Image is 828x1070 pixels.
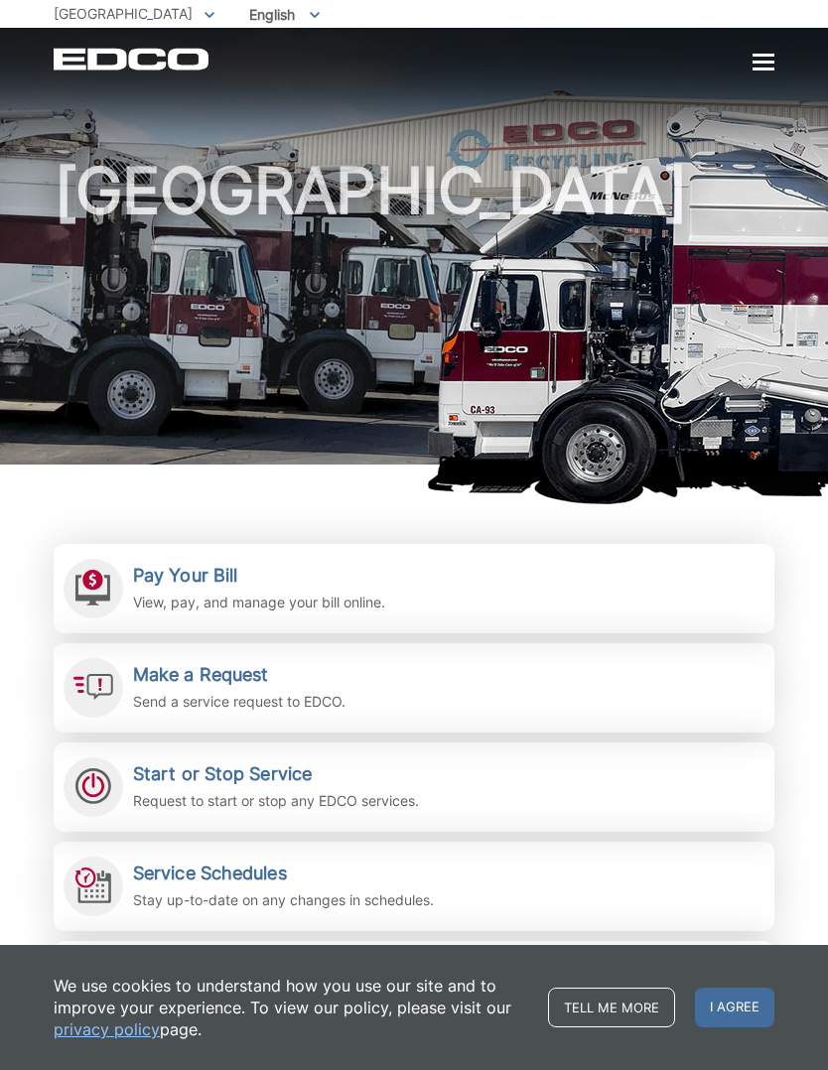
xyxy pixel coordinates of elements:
[133,565,385,587] h2: Pay Your Bill
[54,5,193,22] span: [GEOGRAPHIC_DATA]
[548,988,675,1027] a: Tell me more
[133,592,385,613] p: View, pay, and manage your bill online.
[54,544,774,633] a: Pay Your Bill View, pay, and manage your bill online.
[54,1018,160,1040] a: privacy policy
[133,763,419,785] h2: Start or Stop Service
[54,842,774,931] a: Service Schedules Stay up-to-date on any changes in schedules.
[133,889,434,911] p: Stay up-to-date on any changes in schedules.
[133,863,434,884] h2: Service Schedules
[695,988,774,1027] span: I agree
[54,643,774,733] a: Make a Request Send a service request to EDCO.
[133,691,345,713] p: Send a service request to EDCO.
[54,48,211,70] a: EDCD logo. Return to the homepage.
[133,790,419,812] p: Request to start or stop any EDCO services.
[54,941,774,1030] a: Recycling Guide Learn what you need to know about recycling.
[54,159,774,473] h1: [GEOGRAPHIC_DATA]
[54,975,528,1040] p: We use cookies to understand how you use our site and to improve your experience. To view our pol...
[133,664,345,686] h2: Make a Request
